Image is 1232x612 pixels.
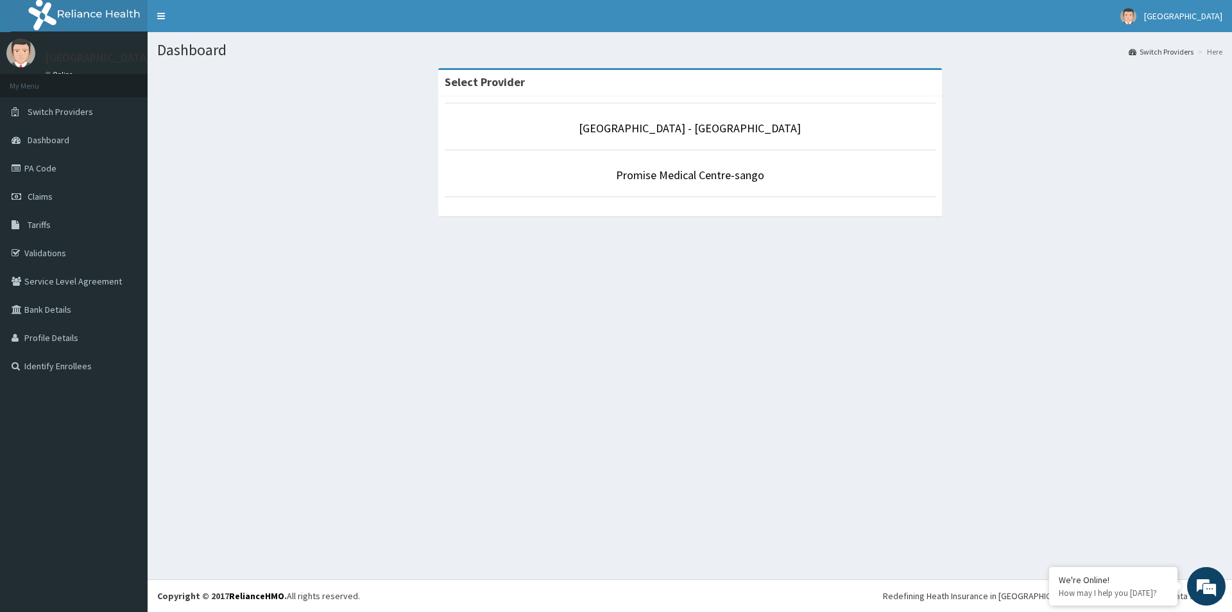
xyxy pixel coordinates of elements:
div: Redefining Heath Insurance in [GEOGRAPHIC_DATA] using Telemedicine and Data Science! [883,590,1222,602]
img: User Image [1120,8,1136,24]
span: Switch Providers [28,106,93,118]
a: RelianceHMO [229,590,284,602]
span: [GEOGRAPHIC_DATA] [1144,10,1222,22]
h1: Dashboard [157,42,1222,58]
p: How may I help you today? [1059,588,1168,599]
p: [GEOGRAPHIC_DATA] [45,52,151,64]
span: Tariffs [28,219,51,231]
a: [GEOGRAPHIC_DATA] - [GEOGRAPHIC_DATA] [579,121,801,136]
strong: Select Provider [445,74,525,89]
img: User Image [6,39,35,67]
footer: All rights reserved. [148,579,1232,612]
span: Dashboard [28,134,69,146]
a: Promise Medical Centre-sango [616,168,764,182]
span: Claims [28,191,53,202]
div: We're Online! [1059,574,1168,586]
li: Here [1195,46,1222,57]
a: Online [45,70,76,79]
strong: Copyright © 2017 . [157,590,287,602]
a: Switch Providers [1129,46,1193,57]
